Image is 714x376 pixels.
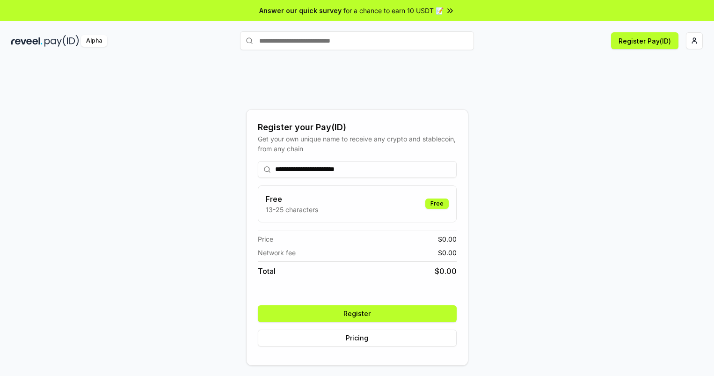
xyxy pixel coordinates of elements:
[258,330,457,347] button: Pricing
[258,134,457,154] div: Get your own unique name to receive any crypto and stablecoin, from any chain
[611,32,678,49] button: Register Pay(ID)
[435,265,457,277] span: $ 0.00
[258,305,457,322] button: Register
[258,265,276,277] span: Total
[438,248,457,258] span: $ 0.00
[258,234,273,244] span: Price
[259,6,342,15] span: Answer our quick survey
[44,35,79,47] img: pay_id
[266,205,318,214] p: 13-25 characters
[425,199,449,209] div: Free
[438,234,457,244] span: $ 0.00
[258,248,296,258] span: Network fee
[343,6,444,15] span: for a chance to earn 10 USDT 📝
[266,193,318,205] h3: Free
[81,35,107,47] div: Alpha
[258,121,457,134] div: Register your Pay(ID)
[11,35,43,47] img: reveel_dark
